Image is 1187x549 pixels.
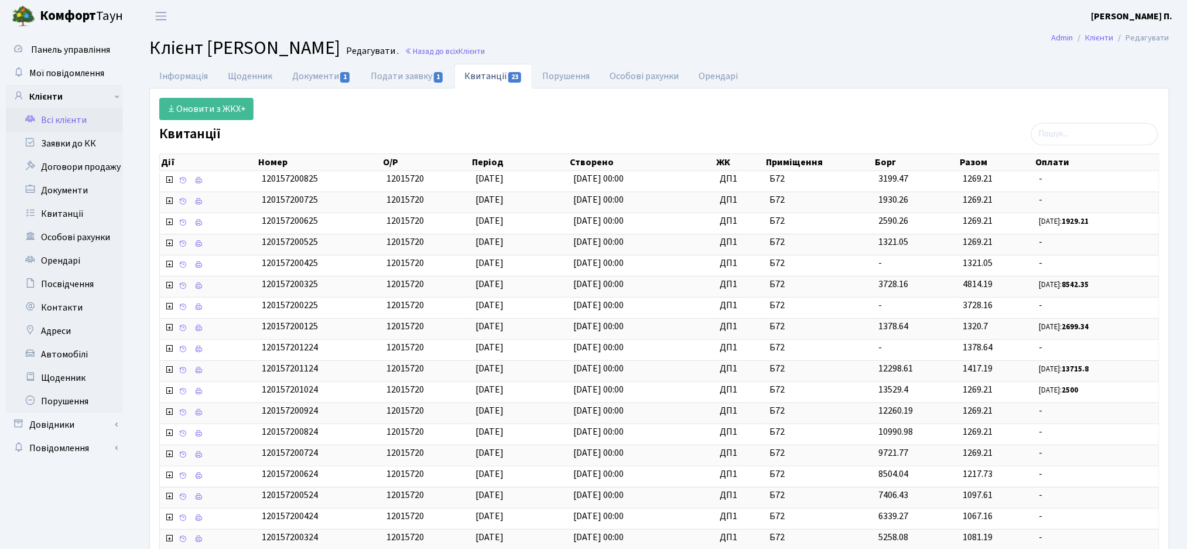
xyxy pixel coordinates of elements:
[1039,216,1089,227] small: [DATE]:
[1062,322,1089,332] b: 2699.34
[361,64,454,88] a: Подати заявку
[573,278,624,291] span: [DATE] 00:00
[386,362,424,375] span: 12015720
[1039,425,1154,439] span: -
[1039,531,1154,544] span: -
[386,531,424,544] span: 12015720
[6,249,123,272] a: Орендарі
[963,383,993,396] span: 1269.21
[878,257,882,270] span: -
[262,489,318,502] span: 120157200524
[476,383,504,396] span: [DATE]
[720,362,760,376] span: ДП1
[386,510,424,523] span: 12015720
[963,278,993,291] span: 4814.19
[476,172,504,185] span: [DATE]
[476,278,504,291] span: [DATE]
[720,193,760,207] span: ДП1
[386,299,424,312] span: 12015720
[6,132,123,155] a: Заявки до КК
[344,46,399,57] small: Редагувати .
[878,320,908,333] span: 1378.64
[765,154,874,171] th: Приміщення
[386,278,424,291] span: 12015720
[471,154,569,171] th: Період
[720,425,760,439] span: ДП1
[476,257,504,270] span: [DATE]
[386,320,424,333] span: 12015720
[573,425,624,438] span: [DATE] 00:00
[6,85,123,108] a: Клієнти
[386,468,424,480] span: 12015720
[573,362,624,375] span: [DATE] 00:00
[6,296,123,319] a: Контакти
[454,64,532,88] a: Квитанції
[1052,32,1073,44] a: Admin
[476,362,504,375] span: [DATE]
[573,320,624,333] span: [DATE] 00:00
[532,64,600,88] a: Порушення
[963,489,993,502] span: 1097.61
[159,126,221,143] label: Квитанції
[1039,446,1154,460] span: -
[476,425,504,438] span: [DATE]
[689,64,748,88] a: Орендарі
[1039,257,1154,270] span: -
[878,425,913,438] span: 10990.98
[878,446,908,459] span: 9721.77
[1039,236,1154,249] span: -
[720,320,760,333] span: ДП1
[769,193,869,207] span: Б72
[573,257,624,270] span: [DATE] 00:00
[149,35,340,62] span: Клієнт [PERSON_NAME]
[146,6,176,26] button: Переключити навігацію
[963,425,993,438] span: 1269.21
[476,236,504,248] span: [DATE]
[573,468,624,480] span: [DATE] 00:00
[769,341,869,354] span: Б72
[573,236,624,248] span: [DATE] 00:00
[386,236,424,248] span: 12015720
[1039,172,1154,186] span: -
[218,64,282,88] a: Щоденник
[878,193,908,206] span: 1930.26
[1039,385,1078,395] small: [DATE]:
[257,154,382,171] th: Номер
[963,341,993,354] span: 1378.64
[769,278,869,291] span: Б72
[386,446,424,459] span: 12015720
[31,43,110,56] span: Панель управління
[476,531,504,544] span: [DATE]
[878,383,908,396] span: 13529.4
[720,299,760,312] span: ДП1
[720,489,760,502] span: ДП1
[573,510,624,523] span: [DATE] 00:00
[963,299,993,312] span: 3728.16
[149,64,218,88] a: Інформація
[769,257,869,270] span: Б72
[6,38,123,62] a: Панель управління
[963,468,993,480] span: 1217.73
[40,6,96,25] b: Комфорт
[1039,489,1154,502] span: -
[573,172,624,185] span: [DATE] 00:00
[476,489,504,502] span: [DATE]
[959,154,1034,171] th: Разом
[1039,193,1154,207] span: -
[573,383,624,396] span: [DATE] 00:00
[720,510,760,523] span: ДП1
[6,179,123,202] a: Документи
[963,362,993,375] span: 1417.19
[874,154,959,171] th: Борг
[1039,404,1154,418] span: -
[6,413,123,437] a: Довідники
[573,531,624,544] span: [DATE] 00:00
[573,446,624,459] span: [DATE] 00:00
[769,404,869,418] span: Б72
[476,404,504,417] span: [DATE]
[878,341,882,354] span: -
[769,236,869,249] span: Б72
[6,202,123,226] a: Квитанції
[262,510,318,523] span: 120157200424
[769,468,869,481] span: Б72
